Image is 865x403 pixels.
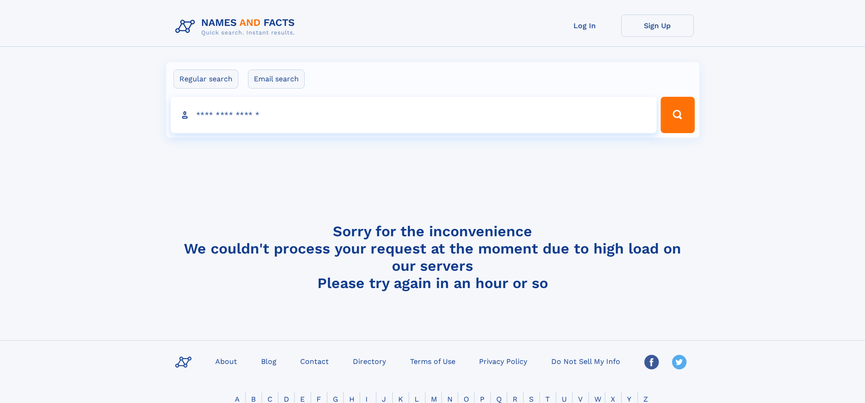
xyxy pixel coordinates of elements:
button: Search Button [661,97,694,133]
input: search input [171,97,657,133]
a: About [212,354,241,368]
img: Facebook [644,355,659,369]
a: Contact [297,354,332,368]
label: Regular search [173,70,238,89]
label: Email search [248,70,305,89]
a: Blog [257,354,280,368]
a: Sign Up [621,15,694,37]
img: Logo Names and Facts [172,15,302,39]
a: Do Not Sell My Info [548,354,624,368]
a: Terms of Use [406,354,459,368]
img: Twitter [672,355,687,369]
a: Directory [349,354,390,368]
a: Privacy Policy [475,354,531,368]
a: Log In [549,15,621,37]
h4: Sorry for the inconvenience We couldn't process your request at the moment due to high load on ou... [172,223,694,292]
